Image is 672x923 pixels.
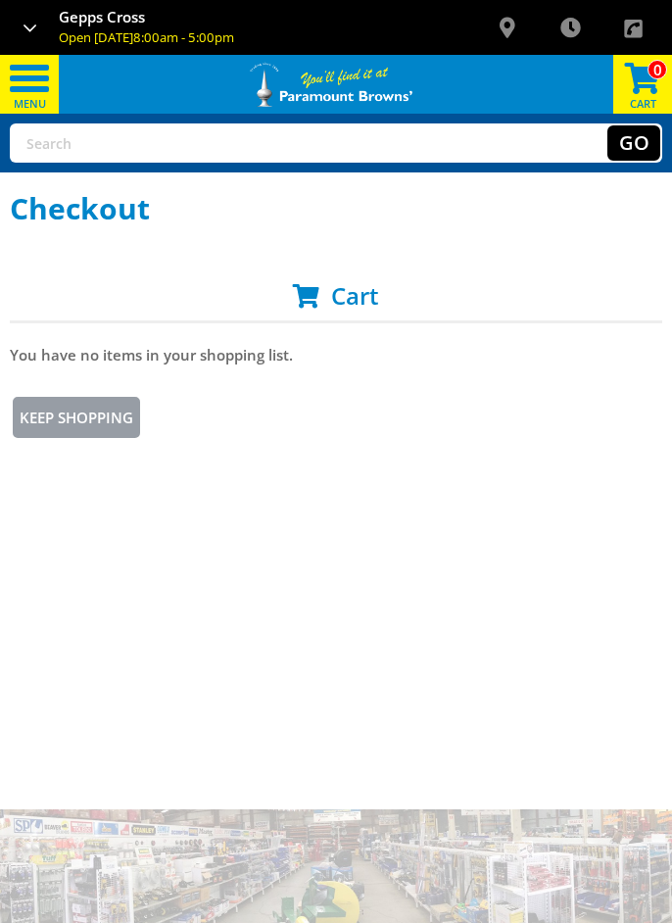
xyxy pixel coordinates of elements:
h1: Checkout [10,192,662,225]
input: Search [12,125,502,161]
button: Go [607,125,660,161]
div: Cart [613,55,672,114]
p: Open [DATE] [59,31,470,44]
p: You have no items in your shopping list. [10,343,662,366]
span: 0 [648,60,667,79]
p: Gepps Cross [59,10,470,24]
a: Keep Shopping [10,394,143,441]
span: 8:00am - 5:00pm [133,28,234,46]
span: Cart [331,279,379,312]
img: Paramount Browns' [249,62,414,108]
